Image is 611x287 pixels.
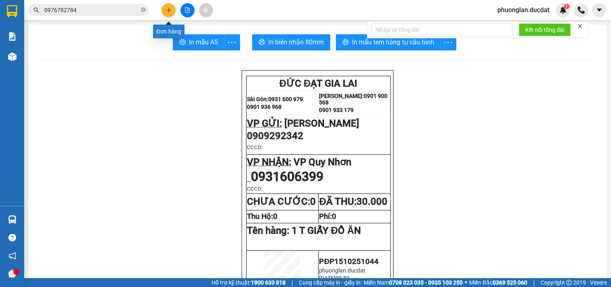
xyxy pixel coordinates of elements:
[284,118,359,129] span: [PERSON_NAME]
[578,6,585,14] img: phone-icon
[8,52,17,61] img: warehouse-icon
[189,37,218,47] span: In mẫu A5
[247,144,263,150] span: CCCD:
[294,156,351,168] span: VP Quy Nhơn
[364,278,463,287] span: Miền Nam
[440,34,456,50] button: more
[336,34,441,50] button: printerIn mẫu tem hàng tự cấu hình
[33,7,39,13] span: search
[592,3,606,17] button: caret-down
[8,252,16,260] span: notification
[525,25,564,34] span: Kết nối tổng đài
[565,4,568,9] span: 1
[179,39,186,46] span: printer
[292,278,293,287] span: |
[162,3,176,17] button: plus
[319,107,354,113] strong: 0901 933 179
[596,6,603,14] span: caret-down
[247,186,263,192] span: CCCD:
[564,4,570,9] sup: 1
[247,118,282,129] span: VP GỬI:
[247,96,268,102] strong: Sài Gòn:
[141,6,146,14] span: close-circle
[173,34,224,50] button: printerIn mẫu A5
[469,278,527,287] span: Miền Bắc
[141,7,146,12] span: close-circle
[319,267,365,274] span: phuonglan.ducdat
[465,281,467,284] span: ⚪️
[342,39,349,46] span: printer
[268,96,303,102] strong: 0931 600 979
[44,6,139,15] input: Tìm tên, số ĐT hoặc mã đơn
[247,225,361,236] span: Tên hàng:
[566,280,572,285] span: copyright
[8,32,17,41] img: solution-icon
[247,104,282,110] strong: 0901 936 968
[519,23,571,36] button: Kết nối tổng đài
[184,7,190,13] span: file-add
[336,275,350,281] span: 09:59
[199,3,213,17] button: aim
[292,225,361,236] span: 1 T GIẤY ĐỒ ĂN
[356,196,387,207] span: 30.000
[251,279,286,286] strong: 1900 633 818
[268,37,324,47] span: In biên nhận 80mm
[247,212,278,221] strong: Thu Hộ:
[319,196,387,207] strong: ĐÃ THU:
[8,270,16,278] span: message
[491,5,556,15] span: phuonglan.ducdat
[259,39,265,46] span: printer
[441,37,456,48] span: more
[319,212,336,221] strong: Phí:
[559,6,567,14] img: icon-new-feature
[371,23,512,36] input: Nhập số tổng đài
[8,234,16,241] span: question-circle
[8,215,17,224] img: warehouse-icon
[310,196,316,207] span: 0
[180,3,195,17] button: file-add
[247,130,303,141] span: 0909292342
[533,278,534,287] span: |
[319,93,364,99] strong: [PERSON_NAME]:
[389,279,463,286] strong: 0708 023 035 - 0935 103 250
[211,278,286,287] span: Hỗ trợ kỹ thuật:
[280,78,358,89] span: ĐỨC ĐẠT GIA LAI
[319,257,378,266] span: PĐP1510251044
[273,212,278,221] span: 0
[247,156,291,168] span: VP NHẬN:
[319,93,387,106] strong: 0901 900 568
[7,5,17,17] img: logo-vxr
[299,278,362,287] span: Cung cấp máy in - giấy in:
[224,37,240,48] span: more
[252,34,330,50] button: printerIn biên nhận 80mm
[352,37,434,47] span: In mẫu tem hàng tự cấu hình
[577,23,583,29] span: close
[224,34,240,50] button: more
[251,169,323,184] span: 0931606399
[493,279,527,286] strong: 0369 525 060
[203,7,209,13] span: aim
[166,7,172,13] span: plus
[247,196,316,207] strong: CHƯA CƯỚC:
[332,212,336,221] span: 0
[319,275,336,281] span: [DATE]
